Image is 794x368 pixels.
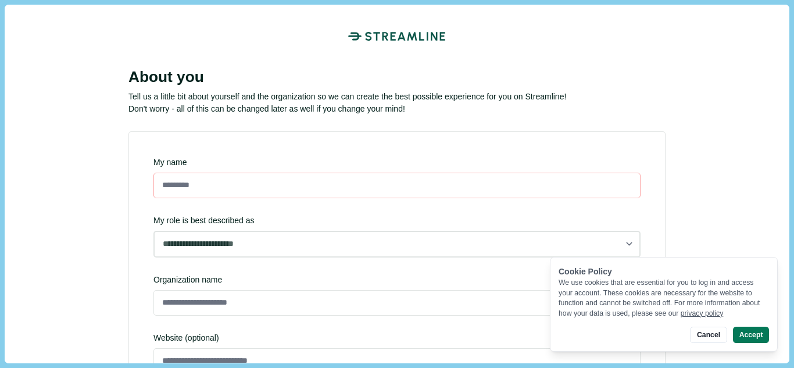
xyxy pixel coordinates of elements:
a: privacy policy [681,309,724,317]
div: We use cookies that are essential for you to log in and access your account. These cookies are ne... [559,278,769,319]
p: Tell us a little bit about yourself and the organization so we can create the best possible exper... [128,91,666,103]
div: My role is best described as [153,215,641,258]
button: Cancel [690,327,727,343]
p: Don't worry - all of this can be changed later as well if you change your mind! [128,103,666,115]
button: Accept [733,327,769,343]
div: About you [128,68,666,87]
div: Organization name [153,274,641,286]
span: Cookie Policy [559,267,612,276]
div: My name [153,156,641,169]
